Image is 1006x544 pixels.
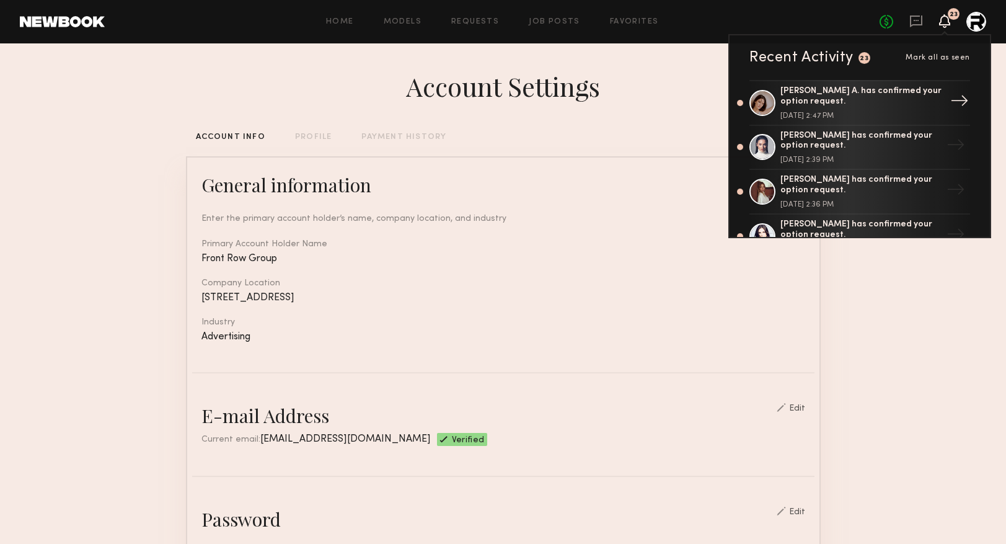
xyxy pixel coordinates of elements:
div: [STREET_ADDRESS] [201,293,805,303]
div: [DATE] 2:36 PM [780,201,942,208]
a: [PERSON_NAME] has confirmed your option request.[DATE] 2:36 PM→ [749,170,970,215]
div: Front Row Group [201,254,805,264]
div: Enter the primary account holder’s name, company location, and industry [201,212,805,225]
a: [PERSON_NAME] has confirmed your option request.→ [749,215,970,259]
a: Job Posts [529,18,580,26]
span: Verified [452,436,485,446]
div: 23 [950,11,958,18]
span: [EMAIL_ADDRESS][DOMAIN_NAME] [260,434,431,444]
div: Edit [789,508,805,517]
div: Account Settings [406,69,600,104]
div: Password [201,507,281,532]
div: 23 [860,55,868,62]
div: General information [201,172,371,197]
div: [DATE] 2:47 PM [780,112,942,120]
div: PROFILE [295,133,332,141]
div: Advertising [201,332,805,342]
div: Edit [789,404,805,413]
div: → [945,87,974,119]
div: Primary Account Holder Name [201,240,805,249]
a: Home [326,18,354,26]
div: ACCOUNT INFO [196,133,265,141]
div: [PERSON_NAME] has confirmed your option request. [780,220,942,241]
a: Favorites [610,18,659,26]
div: [DATE] 2:39 PM [780,156,942,164]
div: Industry [201,318,805,327]
div: [PERSON_NAME] A. has confirmed your option request. [780,86,942,107]
a: [PERSON_NAME] A. has confirmed your option request.[DATE] 2:47 PM→ [749,80,970,126]
div: Recent Activity [749,50,854,65]
a: Requests [451,18,499,26]
div: [PERSON_NAME] has confirmed your option request. [780,175,942,196]
div: E-mail Address [201,403,329,428]
span: Mark all as seen [906,54,970,61]
div: Company Location [201,279,805,288]
div: → [942,220,970,252]
div: → [942,131,970,163]
div: Current email: [201,433,431,446]
div: → [942,176,970,208]
div: PAYMENT HISTORY [361,133,446,141]
div: [PERSON_NAME] has confirmed your option request. [780,131,942,152]
a: Models [384,18,421,26]
a: [PERSON_NAME] has confirmed your option request.[DATE] 2:39 PM→ [749,126,970,171]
